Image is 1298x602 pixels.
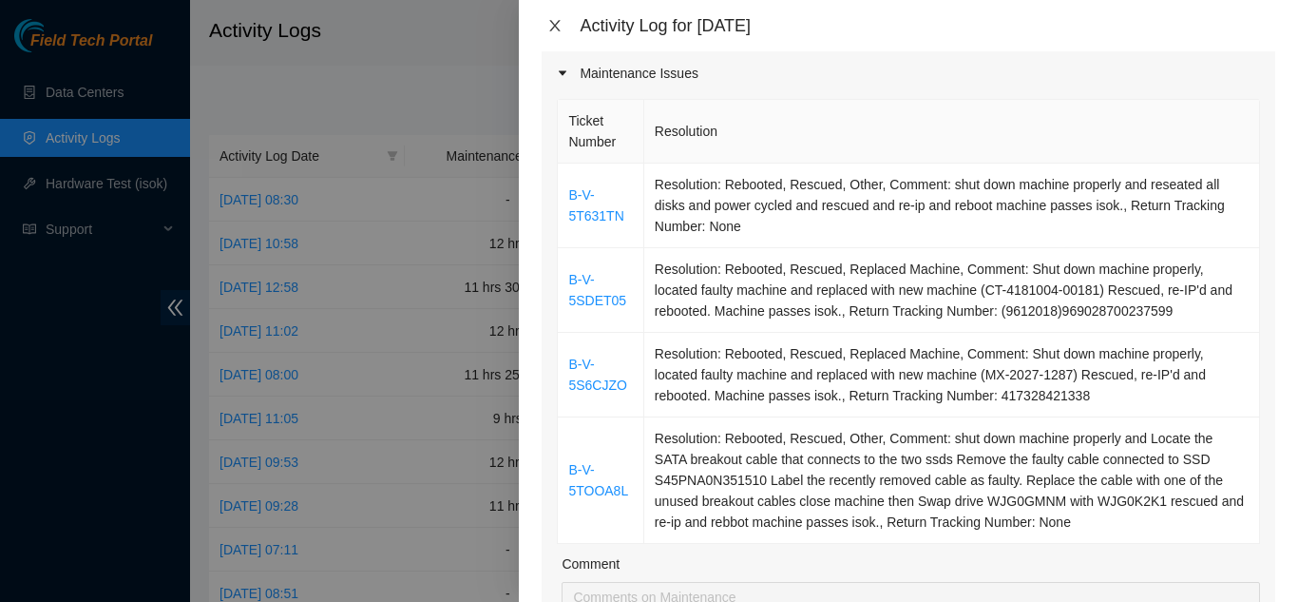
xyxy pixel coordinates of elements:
[580,15,1275,36] div: Activity Log for [DATE]
[644,418,1260,544] td: Resolution: Rebooted, Rescued, Other, Comment: shut down machine properly and Locate the SATA bre...
[568,272,626,308] a: B-V-5SDET05
[542,17,568,35] button: Close
[557,68,568,79] span: caret-right
[644,333,1260,418] td: Resolution: Rebooted, Rescued, Replaced Machine, Comment: Shut down machine properly, located fau...
[542,51,1275,95] div: Maintenance Issues
[644,248,1260,333] td: Resolution: Rebooted, Rescued, Replaced Machine, Comment: Shut down machine properly, located fau...
[558,100,643,164] th: Ticket Number
[644,164,1260,248] td: Resolution: Rebooted, Rescued, Other, Comment: shut down machine properly and reseated all disks ...
[547,18,563,33] span: close
[644,100,1260,164] th: Resolution
[562,553,620,574] label: Comment
[568,187,623,223] a: B-V-5T631TN
[568,462,628,498] a: B-V-5TOOA8L
[568,357,626,393] a: B-V-5S6CJZO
